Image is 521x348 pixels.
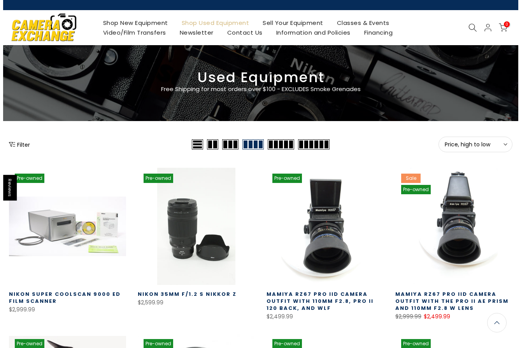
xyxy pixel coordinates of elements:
[263,290,370,312] a: Mamiya RZ67 Pro IID Camera Outfit with 110MM F2.8, Pro II 120 Back, and WLF
[421,312,447,322] ins: $2,499.99
[496,23,504,32] a: 0
[253,18,327,28] a: Sell Your Equipment
[135,298,252,308] div: $2,599.99
[327,18,393,28] a: Classes & Events
[172,18,253,28] a: Shop Used Equipment
[392,313,418,320] del: $2,999.99
[501,21,507,27] span: 0
[93,28,170,37] a: Video/Film Transfers
[263,312,381,322] div: $2,499.99
[354,28,396,37] a: Financing
[6,290,118,305] a: Nikon Super Coolscan 9000 ED Film Scanner
[266,28,354,37] a: Information and Policies
[6,141,27,148] button: Show filters
[442,141,503,148] span: Price, high to low
[392,290,505,312] a: Mamiya RZ67 Pro IID Camera Outfit with the Pro II AE Prism and 110MM F2.8 W Lens
[6,305,123,315] div: $2,999.99
[112,84,403,94] p: Free Shipping for most orders over $100 - EXCLUDES Smoke Grenades
[135,290,233,298] a: Nikon 35mm f/1.2 S Nikkor Z
[6,72,509,83] h3: Used Equipment
[484,313,503,332] a: Back to the top
[435,137,509,152] button: Price, high to low
[217,28,266,37] a: Contact Us
[93,18,172,28] a: Shop New Equipment
[170,28,217,37] a: Newsletter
